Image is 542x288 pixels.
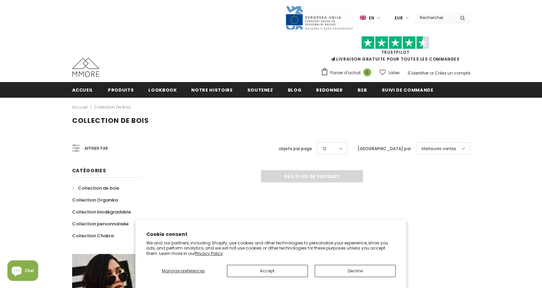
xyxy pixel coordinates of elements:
a: Collection personnalisée [72,218,129,230]
a: TrustPilot [381,49,410,55]
span: Accueil [72,87,94,93]
span: Redonner [316,87,343,93]
a: B2B [358,82,367,97]
span: EUR [395,15,403,21]
span: Catégories [72,167,106,174]
span: Manage preferences [162,268,205,274]
span: Collection Organika [72,197,118,203]
a: Collection biodégradable [72,206,131,218]
a: Blog [288,82,302,97]
span: Affiner par [84,145,108,152]
span: LIVRAISON GRATUITE POUR TOUTES LES COMMANDES [321,39,470,62]
a: Panier d'achat 0 [321,68,375,78]
a: Collection Chakra [72,230,114,242]
input: Search Site [416,13,455,22]
span: Lookbook [148,87,177,93]
span: Collection de bois [78,185,119,191]
span: B2B [358,87,367,93]
span: Collection de bois [72,116,149,125]
a: S'identifier [408,70,429,76]
a: Privacy Policy [195,251,223,256]
span: Meilleures ventes [422,145,456,152]
span: Collection Chakra [72,233,114,239]
a: Lookbook [148,82,177,97]
label: objets par page [279,145,312,152]
img: Faites confiance aux étoiles pilotes [361,36,429,49]
label: [GEOGRAPHIC_DATA] par [358,145,411,152]
a: Créez un compte [435,70,470,76]
span: Suivi de commande [382,87,433,93]
span: soutenez [247,87,273,93]
a: Collection de bois [94,104,131,110]
h2: Cookie consent [146,231,396,238]
span: 12 [323,145,326,152]
img: i-lang-1.png [360,15,366,21]
a: Listes [379,67,400,79]
span: 0 [363,68,371,76]
inbox-online-store-chat: Shopify online store chat [5,260,40,283]
span: en [369,15,374,21]
a: Collection de bois [72,182,119,194]
a: Accueil [72,82,94,97]
a: Collection Organika [72,194,118,206]
button: Manage preferences [146,265,220,277]
p: We and our partners, including Shopify, use cookies and other technologies to personalize your ex... [146,240,396,256]
span: Collection biodégradable [72,209,131,215]
span: Produits [108,87,134,93]
a: Notre histoire [191,82,232,97]
span: Notre histoire [191,87,232,93]
span: or [430,70,434,76]
a: Redonner [316,82,343,97]
a: Produits [108,82,134,97]
span: Blog [288,87,302,93]
span: Panier d'achat [330,69,361,76]
span: Collection personnalisée [72,221,129,227]
a: Suivi de commande [382,82,433,97]
button: Decline [315,265,396,277]
a: soutenez [247,82,273,97]
button: Accept [227,265,308,277]
img: Javni Razpis [285,5,353,30]
a: Javni Razpis [285,15,353,20]
span: Listes [389,69,400,76]
img: Cas MMORE [72,58,99,77]
a: Accueil [72,103,87,111]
